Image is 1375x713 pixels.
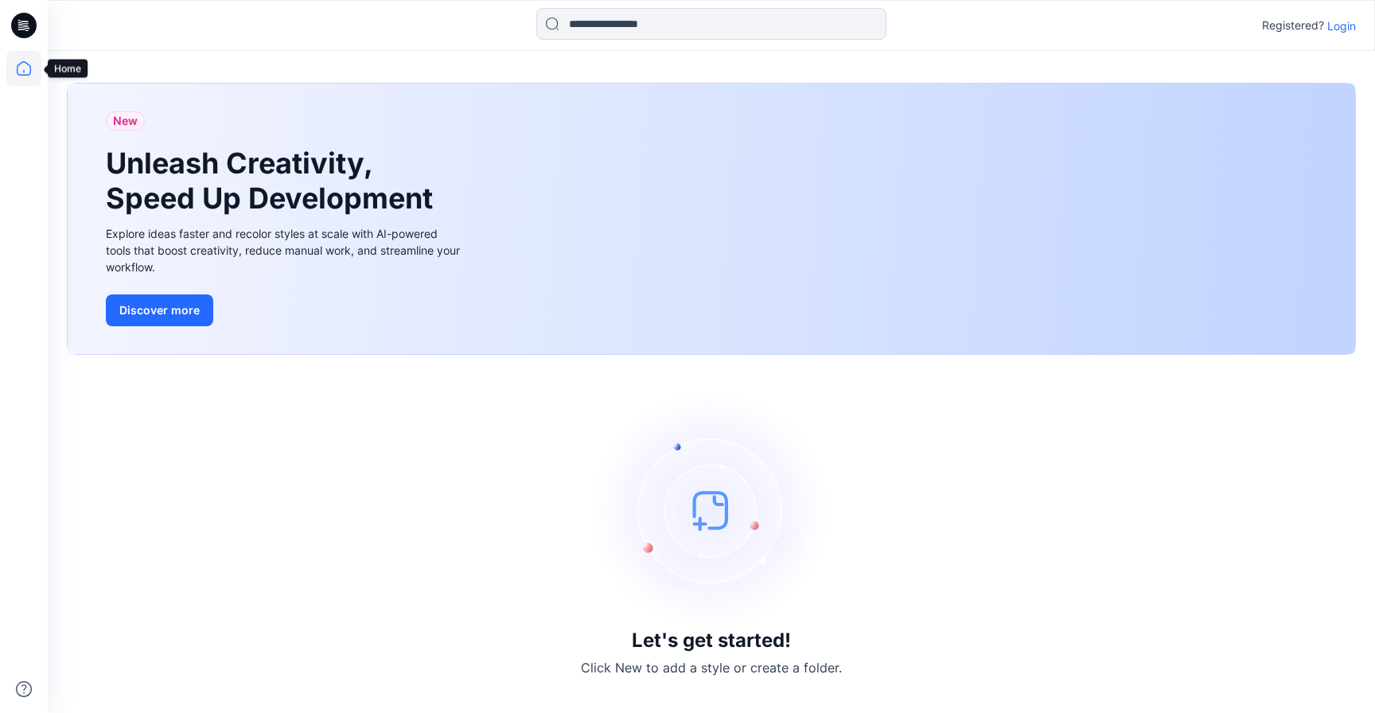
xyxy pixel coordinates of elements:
img: empty-state-image.svg [592,391,831,629]
div: Explore ideas faster and recolor styles at scale with AI-powered tools that boost creativity, red... [106,225,464,275]
button: Discover more [106,294,213,326]
h3: Let's get started! [632,629,791,652]
p: Click New to add a style or create a folder. [581,658,842,677]
span: New [113,111,138,131]
p: Registered? [1262,16,1324,35]
h1: Unleash Creativity, Speed Up Development [106,146,440,215]
p: Login [1327,18,1356,34]
a: Discover more [106,294,464,326]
